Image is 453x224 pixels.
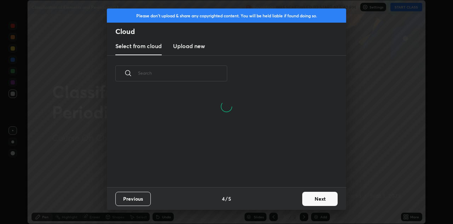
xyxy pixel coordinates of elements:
h4: 5 [228,195,231,202]
button: Previous [115,192,151,206]
h3: Select from cloud [115,42,162,50]
h2: Cloud [115,27,346,36]
h4: / [225,195,228,202]
button: Next [302,192,338,206]
h3: Upload new [173,42,205,50]
div: Please don't upload & share any copyrighted content. You will be held liable if found doing so. [107,8,346,23]
h4: 4 [222,195,225,202]
input: Search [138,58,227,88]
